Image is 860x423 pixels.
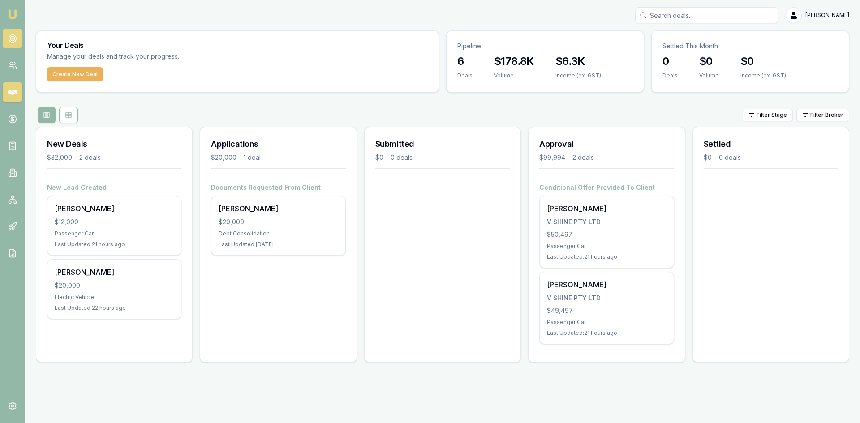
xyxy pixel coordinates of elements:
[494,72,534,79] div: Volume
[662,42,838,51] p: Settled This Month
[547,218,666,226] div: V SHINE PTY LTD
[219,230,338,237] div: Debt Consolidation
[539,138,674,150] h3: Approval
[704,153,712,162] div: $0
[375,138,510,150] h3: Submitted
[47,67,103,81] button: Create New Deal
[805,12,849,19] span: [PERSON_NAME]
[55,304,174,312] div: Last Updated: 22 hours ago
[662,72,678,79] div: Deals
[719,153,741,162] div: 0 deals
[457,54,473,68] h3: 6
[547,319,666,326] div: Passenger Car
[547,279,666,290] div: [PERSON_NAME]
[47,51,276,62] p: Manage your deals and track your progress.
[55,267,174,278] div: [PERSON_NAME]
[547,294,666,303] div: V SHINE PTY LTD
[699,54,719,68] h3: $0
[572,153,594,162] div: 2 deals
[55,218,174,226] div: $12,000
[55,294,174,301] div: Electric Vehicle
[47,153,72,162] div: $32,000
[211,153,236,162] div: $20,000
[740,72,786,79] div: Income (ex. GST)
[7,9,18,20] img: emu-icon-u.png
[796,109,849,121] button: Filter Broker
[391,153,413,162] div: 0 deals
[757,111,787,119] span: Filter Stage
[743,109,793,121] button: Filter Stage
[457,72,473,79] div: Deals
[55,281,174,290] div: $20,000
[219,203,338,214] div: [PERSON_NAME]
[547,306,666,315] div: $49,497
[699,72,719,79] div: Volume
[47,138,181,150] h3: New Deals
[635,7,778,23] input: Search deals
[55,203,174,214] div: [PERSON_NAME]
[244,153,261,162] div: 1 deal
[547,253,666,261] div: Last Updated: 21 hours ago
[457,42,633,51] p: Pipeline
[740,54,786,68] h3: $0
[211,138,345,150] h3: Applications
[555,54,601,68] h3: $6.3K
[219,241,338,248] div: Last Updated: [DATE]
[810,111,843,119] span: Filter Broker
[219,218,338,226] div: $20,000
[547,203,666,214] div: [PERSON_NAME]
[79,153,101,162] div: 2 deals
[547,243,666,250] div: Passenger Car
[55,230,174,237] div: Passenger Car
[539,153,565,162] div: $99,994
[47,183,181,192] h4: New Lead Created
[47,42,428,49] h3: Your Deals
[494,54,534,68] h3: $178.8K
[375,153,383,162] div: $0
[547,329,666,337] div: Last Updated: 21 hours ago
[547,230,666,239] div: $50,497
[555,72,601,79] div: Income (ex. GST)
[55,241,174,248] div: Last Updated: 21 hours ago
[662,54,678,68] h3: 0
[704,138,838,150] h3: Settled
[539,183,674,192] h4: Conditional Offer Provided To Client
[211,183,345,192] h4: Documents Requested From Client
